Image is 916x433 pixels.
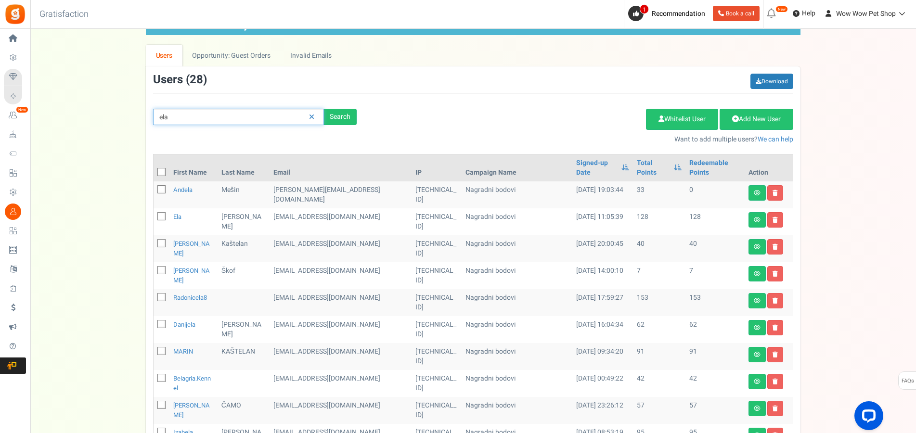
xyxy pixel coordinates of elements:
td: [TECHNICAL_ID] [412,235,462,262]
a: Add New User [720,109,793,130]
td: Nagradni bodovi [462,370,572,397]
td: KAŠTELAN [218,343,270,370]
i: View details [754,406,761,411]
td: customer [270,262,412,289]
td: customer [270,235,412,262]
td: 40 [685,235,745,262]
td: 128 [633,208,685,235]
td: 57 [685,397,745,424]
td: Nagradni bodovi [462,262,572,289]
a: Whitelist User [646,109,718,130]
a: Book a call [713,6,760,21]
th: Action [745,154,793,181]
th: Campaign Name [462,154,572,181]
td: 62 [633,316,685,343]
td: [EMAIL_ADDRESS][DOMAIN_NAME] [270,208,412,235]
a: MARIN [173,347,193,356]
td: Nagradni bodovi [462,181,572,208]
td: 153 [633,289,685,316]
a: New [4,107,26,124]
td: 7 [633,262,685,289]
i: View details [754,325,761,331]
td: 42 [685,370,745,397]
th: Email [270,154,412,181]
td: 128 [685,208,745,235]
i: Delete user [773,406,778,411]
td: Nagradni bodovi [462,208,572,235]
td: [DATE] 23:26:12 [572,397,633,424]
a: Redeemable Points [689,158,741,178]
a: Danijela [173,320,195,329]
h3: Users ( ) [153,74,207,86]
a: Opportunity: Guest Orders [182,45,280,66]
td: [TECHNICAL_ID] [412,343,462,370]
a: belagria.kennel [173,374,211,393]
i: View details [754,352,761,357]
a: Total Points [637,158,669,178]
td: [TECHNICAL_ID] [412,181,462,208]
span: 28 [190,71,203,88]
em: New [16,106,28,113]
a: radonicela8 [173,293,207,302]
i: View details [754,190,761,196]
span: Wow Wow Pet Shop [836,9,896,19]
td: Škof [218,262,270,289]
a: [PERSON_NAME] [173,266,210,285]
a: We can help [758,134,793,144]
div: Search [324,109,357,125]
i: Delete user [773,298,778,304]
td: [DATE] 09:34:20 [572,343,633,370]
td: [EMAIL_ADDRESS][DOMAIN_NAME] [270,370,412,397]
span: Help [800,9,815,18]
td: 40 [633,235,685,262]
i: Delete user [773,271,778,277]
td: 0 [685,181,745,208]
td: [DATE] 16:04:34 [572,316,633,343]
i: Delete user [773,325,778,331]
td: [DATE] 20:00:45 [572,235,633,262]
i: View details [754,217,761,223]
a: Signed-up Date [576,158,617,178]
td: [DATE] 14:00:10 [572,262,633,289]
th: Last Name [218,154,270,181]
span: FAQs [901,372,914,390]
td: [TECHNICAL_ID] [412,262,462,289]
i: Delete user [773,379,778,384]
i: Delete user [773,352,778,357]
h3: Gratisfaction [29,5,99,24]
td: [DATE] 17:59:27 [572,289,633,316]
i: View details [754,298,761,304]
td: 33 [633,181,685,208]
td: [PERSON_NAME] [218,208,270,235]
span: Recommendation [652,9,705,19]
td: 57 [633,397,685,424]
a: [PERSON_NAME] [173,239,210,258]
a: 1 Recommendation [628,6,709,21]
em: New [775,6,788,13]
td: 91 [633,343,685,370]
td: ČAMO [218,397,270,424]
a: Users [146,45,182,66]
td: [PERSON_NAME][EMAIL_ADDRESS][DOMAIN_NAME] [270,181,412,208]
a: Anđela [173,185,193,194]
a: [PERSON_NAME] [173,401,210,420]
input: Search by email or name [153,109,324,125]
a: Reset [304,109,319,126]
a: Invalid Emails [281,45,342,66]
td: [TECHNICAL_ID] [412,208,462,235]
td: customer [270,397,412,424]
i: View details [754,244,761,250]
td: customer [270,289,412,316]
td: [DATE] 19:03:44 [572,181,633,208]
td: [TECHNICAL_ID] [412,397,462,424]
td: Nagradni bodovi [462,316,572,343]
td: [DATE] 00:49:22 [572,370,633,397]
i: View details [754,271,761,277]
td: 7 [685,262,745,289]
td: Mešin [218,181,270,208]
td: customer [270,343,412,370]
td: [TECHNICAL_ID] [412,316,462,343]
i: View details [754,379,761,384]
td: Nagradni bodovi [462,343,572,370]
a: Ela [173,212,181,221]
